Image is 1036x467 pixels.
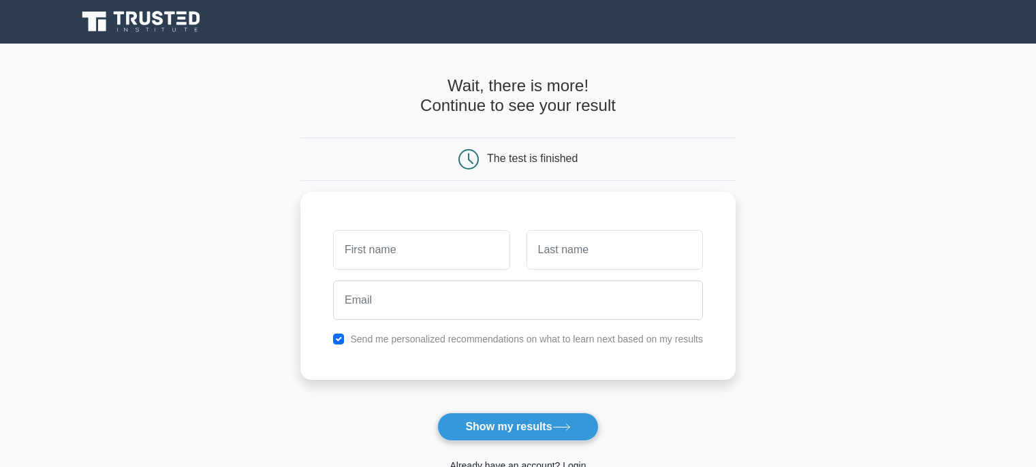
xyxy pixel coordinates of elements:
button: Show my results [437,413,598,441]
h4: Wait, there is more! Continue to see your result [300,76,736,116]
input: Email [333,280,703,320]
input: Last name [527,230,703,270]
div: The test is finished [487,152,578,164]
input: First name [333,230,509,270]
label: Send me personalized recommendations on what to learn next based on my results [350,334,703,344]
